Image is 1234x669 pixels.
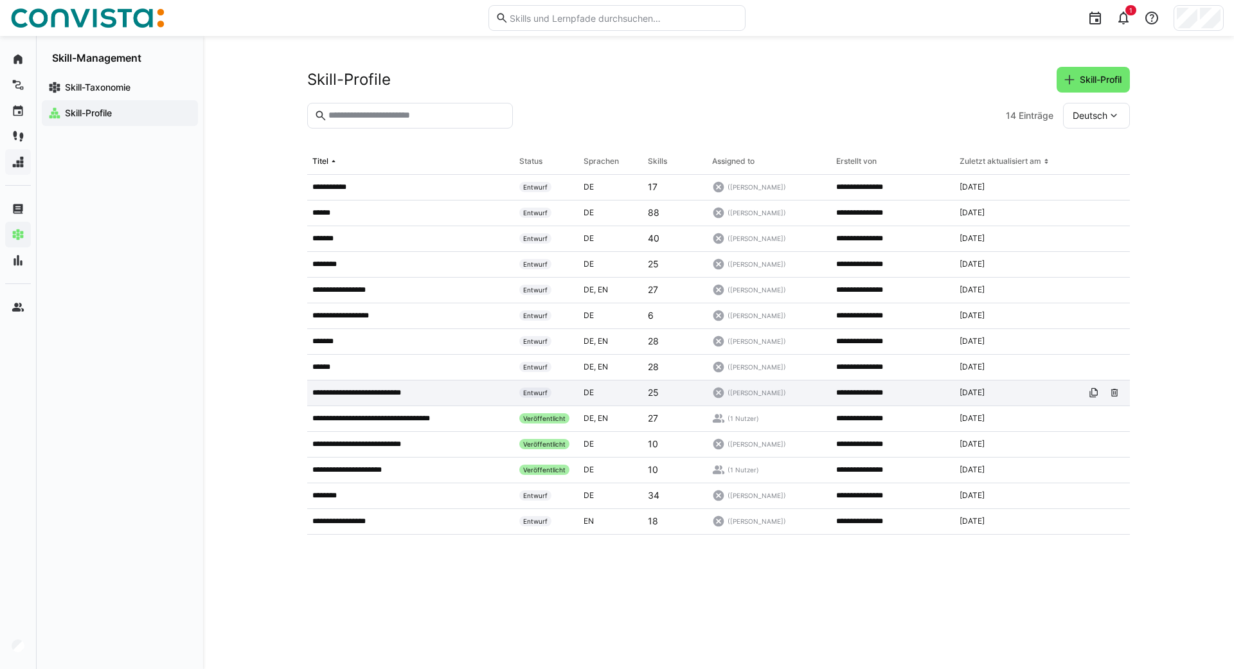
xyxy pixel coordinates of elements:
span: de [584,413,598,423]
span: de [584,439,594,449]
span: Entwurf [519,182,551,192]
span: de [584,233,594,243]
span: [DATE] [960,182,985,192]
span: de [584,465,594,474]
span: ([PERSON_NAME]) [728,285,786,294]
span: [DATE] [960,516,985,526]
span: Entwurf [519,259,551,269]
span: [DATE] [960,259,985,269]
span: ([PERSON_NAME]) [728,491,786,500]
span: [DATE] [960,285,985,295]
span: ([PERSON_NAME]) [728,388,786,397]
span: Einträge [1019,109,1053,122]
span: ([PERSON_NAME]) [728,260,786,269]
p: 25 [648,386,659,399]
span: Deutsch [1073,109,1107,122]
span: Veröffentlicht [519,413,569,424]
span: ([PERSON_NAME]) [728,440,786,449]
span: [DATE] [960,233,985,244]
div: Status [519,156,542,166]
span: de [584,490,594,500]
span: de [584,362,598,371]
span: 1 [1129,6,1132,14]
span: Entwurf [519,516,551,526]
span: Entwurf [519,233,551,244]
span: Entwurf [519,388,551,398]
span: [DATE] [960,208,985,218]
span: de [584,388,594,397]
div: Assigned to [712,156,755,166]
input: Skills und Lernpfade durchsuchen… [508,12,738,24]
span: [DATE] [960,465,985,475]
span: de [584,182,594,192]
div: Sprachen [584,156,619,166]
span: de [584,310,594,320]
span: Entwurf [519,490,551,501]
p: 34 [648,489,659,502]
div: Zuletzt aktualisiert am [960,156,1041,166]
p: 10 [648,463,658,476]
span: Entwurf [519,310,551,321]
span: en [584,516,594,526]
div: Skills [648,156,667,166]
span: [DATE] [960,413,985,424]
span: [DATE] [960,336,985,346]
span: Entwurf [519,208,551,218]
span: Veröffentlicht [519,439,569,449]
p: 18 [648,515,658,528]
span: ([PERSON_NAME]) [728,234,786,243]
div: Erstellt von [836,156,877,166]
span: [DATE] [960,439,985,449]
p: 40 [648,232,659,245]
span: Entwurf [519,362,551,372]
span: Entwurf [519,336,551,346]
span: ([PERSON_NAME]) [728,208,786,217]
span: de [584,259,594,269]
span: Entwurf [519,285,551,295]
span: de [584,336,598,346]
p: 27 [648,412,658,425]
p: 27 [648,283,658,296]
span: en [598,336,608,346]
span: de [584,285,598,294]
span: Veröffentlicht [519,465,569,475]
span: (1 Nutzer) [728,414,759,423]
span: Skill-Profil [1078,73,1123,86]
p: 28 [648,361,659,373]
h2: Skill-Profile [307,70,391,89]
span: (1 Nutzer) [728,465,759,474]
span: 14 [1006,109,1016,122]
span: en [598,413,608,423]
div: Titel [312,156,328,166]
span: de [584,208,594,217]
p: 6 [648,309,654,322]
span: ([PERSON_NAME]) [728,183,786,192]
span: ([PERSON_NAME]) [728,337,786,346]
span: [DATE] [960,310,985,321]
p: 28 [648,335,659,348]
span: ([PERSON_NAME]) [728,311,786,320]
p: 10 [648,438,658,450]
span: [DATE] [960,490,985,501]
p: 88 [648,206,659,219]
span: ([PERSON_NAME]) [728,517,786,526]
span: en [598,362,608,371]
p: 25 [648,258,659,271]
button: Skill-Profil [1057,67,1130,93]
span: en [598,285,608,294]
span: ([PERSON_NAME]) [728,362,786,371]
span: [DATE] [960,362,985,372]
span: [DATE] [960,388,985,398]
p: 17 [648,181,657,193]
